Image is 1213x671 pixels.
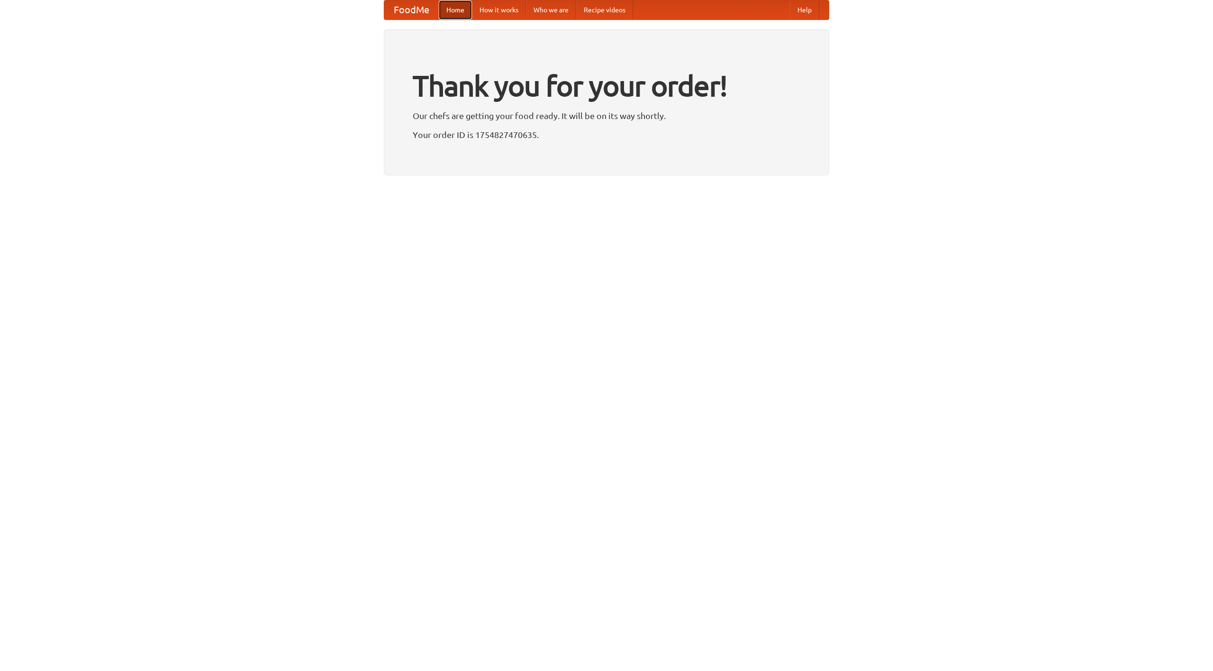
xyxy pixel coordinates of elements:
[384,0,439,19] a: FoodMe
[576,0,633,19] a: Recipe videos
[439,0,472,19] a: Home
[526,0,576,19] a: Who we are
[790,0,819,19] a: Help
[413,109,800,123] p: Our chefs are getting your food ready. It will be on its way shortly.
[413,128,800,142] p: Your order ID is 1754827470635.
[472,0,526,19] a: How it works
[413,63,800,109] h1: Thank you for your order!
